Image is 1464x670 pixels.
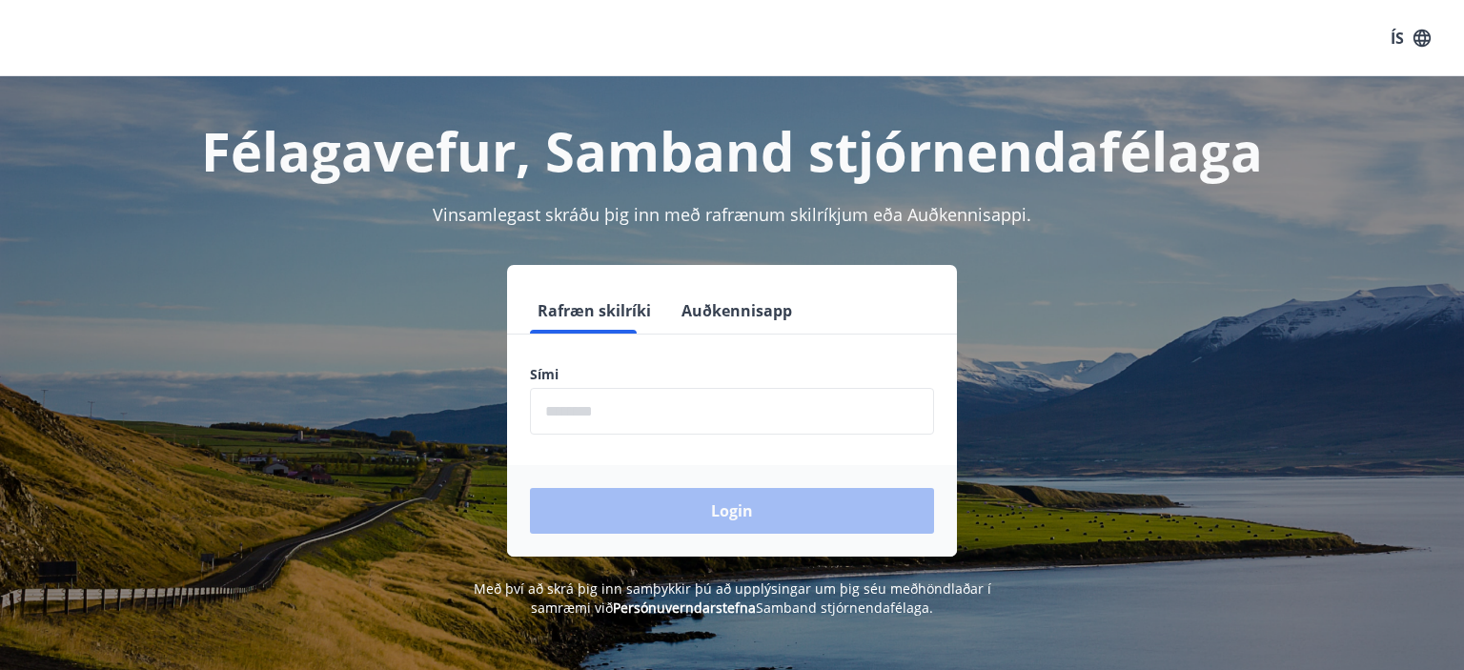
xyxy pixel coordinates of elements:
[433,203,1031,226] span: Vinsamlegast skráðu þig inn með rafrænum skilríkjum eða Auðkennisappi.
[530,365,934,384] label: Sími
[1380,21,1441,55] button: ÍS
[69,114,1395,187] h1: Félagavefur, Samband stjórnendafélaga
[474,579,991,617] span: Með því að skrá þig inn samþykkir þú að upplýsingar um þig séu meðhöndlaðar í samræmi við Samband...
[613,599,756,617] a: Persónuverndarstefna
[530,288,659,334] button: Rafræn skilríki
[674,288,800,334] button: Auðkennisapp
